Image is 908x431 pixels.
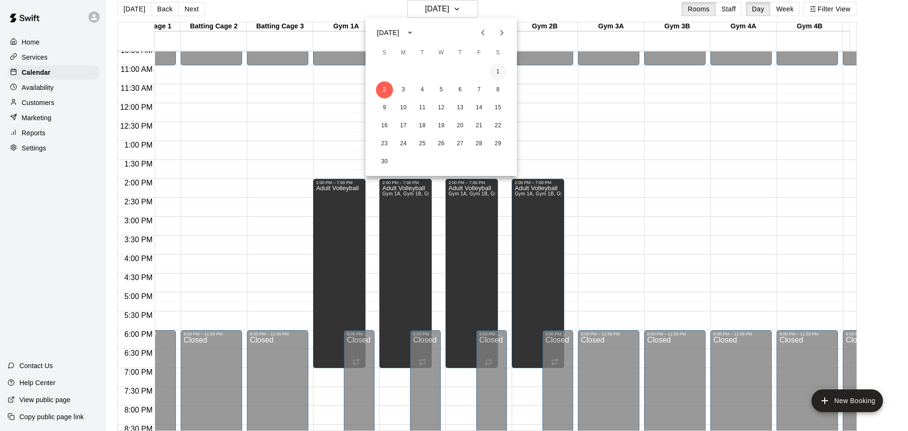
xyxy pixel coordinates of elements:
button: 9 [376,99,393,116]
button: 25 [414,135,431,152]
span: Saturday [489,44,506,62]
button: 23 [376,135,393,152]
button: 26 [433,135,450,152]
button: Previous month [473,23,492,42]
button: 28 [471,135,488,152]
button: 13 [452,99,469,116]
button: 12 [433,99,450,116]
button: 10 [395,99,412,116]
div: [DATE] [377,28,399,38]
button: 18 [414,117,431,134]
button: 4 [414,81,431,98]
span: Sunday [376,44,393,62]
button: 16 [376,117,393,134]
button: 6 [452,81,469,98]
span: Monday [395,44,412,62]
button: 24 [395,135,412,152]
button: calendar view is open, switch to year view [402,25,418,41]
button: 14 [471,99,488,116]
span: Wednesday [433,44,450,62]
button: 29 [489,135,506,152]
button: 19 [433,117,450,134]
button: 7 [471,81,488,98]
button: 30 [376,153,393,170]
button: 11 [414,99,431,116]
button: 27 [452,135,469,152]
button: 1 [489,63,506,80]
button: 20 [452,117,469,134]
button: 5 [433,81,450,98]
button: 3 [395,81,412,98]
button: 22 [489,117,506,134]
button: 15 [489,99,506,116]
button: 17 [395,117,412,134]
span: Tuesday [414,44,431,62]
button: 2 [376,81,393,98]
span: Friday [471,44,488,62]
span: Thursday [452,44,469,62]
button: 8 [489,81,506,98]
button: Next month [492,23,511,42]
button: 21 [471,117,488,134]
